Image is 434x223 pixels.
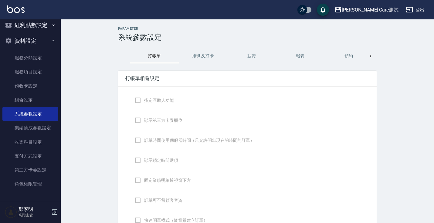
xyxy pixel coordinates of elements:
h3: 系統參數設定 [118,33,377,42]
a: 預收卡設定 [2,79,58,93]
span: 訂單可不留顧客客資 [144,197,182,204]
button: [PERSON_NAME] Care測試 [332,4,401,16]
a: 組合設定 [2,93,58,107]
button: 打帳單 [130,49,179,63]
a: 業績抽成參數設定 [2,121,58,135]
div: [PERSON_NAME] Care測試 [342,6,398,14]
span: 固定業績明細於視窗下方 [144,177,191,184]
span: 指定互助人功能 [144,97,174,104]
a: 服務分類設定 [2,51,58,65]
button: 預約 [324,49,373,63]
a: 系統參數設定 [2,107,58,121]
a: 服務項目設定 [2,65,58,79]
img: Person [5,206,17,218]
button: 薪資 [227,49,276,63]
button: 紅利點數設定 [2,17,58,33]
h5: 鄭家明 [19,206,49,212]
span: 顯示第三方卡券欄位 [144,117,182,124]
h2: Parameter [118,27,377,31]
span: 顯示鎖定時間選項 [144,157,178,164]
span: 訂單時間使用伺服器時間（只允許開出現在的時間的訂單） [144,137,254,144]
span: 打帳單相關設定 [125,75,369,82]
p: 高階主管 [19,212,49,218]
button: 資料設定 [2,33,58,49]
a: 收支科目設定 [2,135,58,149]
a: 角色權限管理 [2,177,58,191]
img: Logo [7,5,25,13]
button: 報表 [276,49,324,63]
button: 登出 [403,4,427,15]
button: 排班及打卡 [179,49,227,63]
button: save [317,4,329,16]
a: 支付方式設定 [2,149,58,163]
a: 第三方卡券設定 [2,163,58,177]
